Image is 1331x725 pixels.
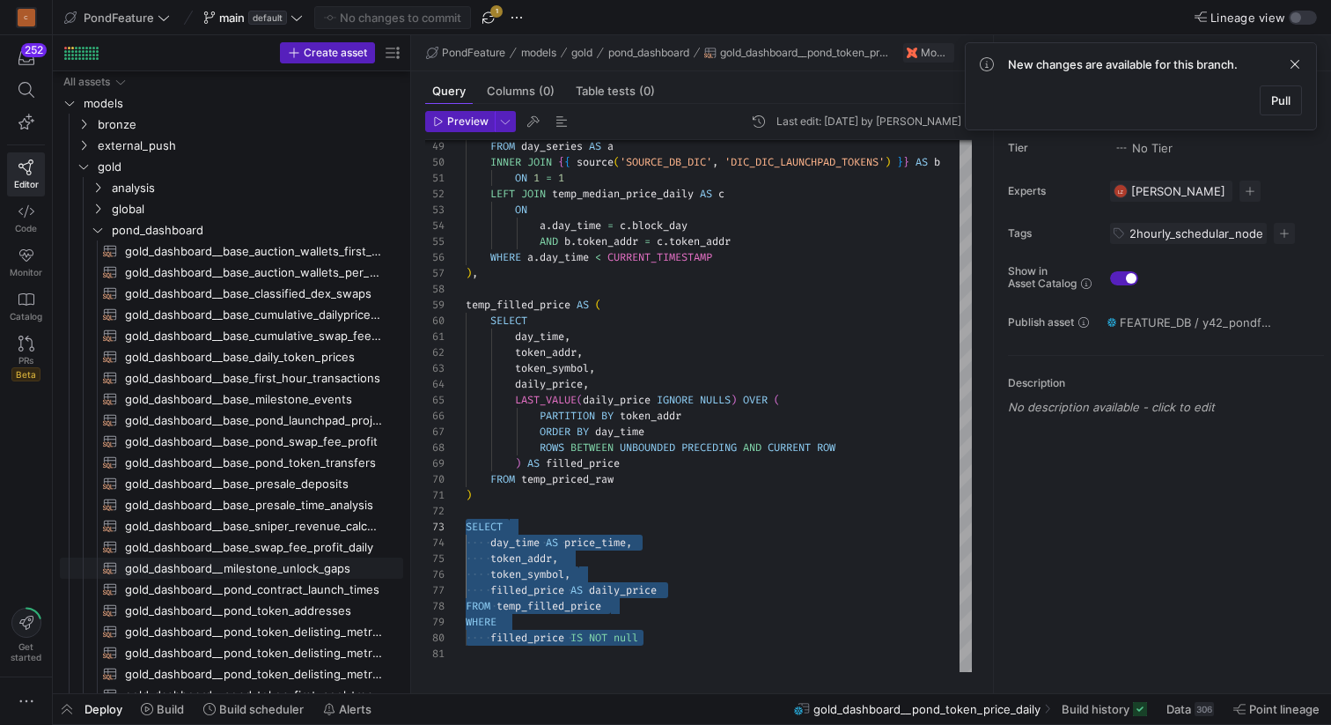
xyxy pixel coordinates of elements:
button: Pull [1260,85,1302,115]
span: temp_priced_raw [521,472,614,486]
span: NULLS [700,393,731,407]
span: a [527,250,533,264]
a: gold_dashboard__pond_token_delisting_metric_swap_details​​​​​​​​​​ [60,663,403,684]
span: (0) [639,85,655,97]
div: Press SPACE to select this row. [60,473,403,494]
div: Press SPACE to select this row. [60,663,403,684]
span: AS [570,583,583,597]
div: Press SPACE to select this row. [60,114,403,135]
span: gold_dashboard__base_pond_swap_fee_profit​​​​​​​​​​ [125,432,383,452]
div: 55 [425,233,445,249]
span: filled_price [490,631,564,645]
div: Press SPACE to select this row. [60,325,403,346]
span: Build history [1062,702,1129,716]
span: Get started [11,641,41,662]
div: Press SPACE to select this row. [60,431,403,452]
span: Catalog [10,311,42,322]
span: ON [515,171,527,185]
span: token_symbol [490,567,564,581]
span: gold [98,157,401,177]
a: gold_dashboard__pond_contract_launch_times​​​​​​​​​​ [60,579,403,600]
span: ( [595,298,601,312]
div: Press SPACE to select this row. [60,367,403,388]
div: Press SPACE to select this row. [60,156,403,177]
a: gold_dashboard__base_classified_dex_swaps​​​​​​​​​​ [60,283,403,304]
div: 306 [1195,702,1214,716]
span: c [657,234,663,248]
span: gold_dashboard__pond_token_addresses​​​​​​​​​​ [125,601,383,621]
span: price_time [564,536,626,550]
span: day_time [490,536,540,550]
button: models [517,42,561,63]
div: Press SPACE to select this row. [60,642,403,663]
span: block_day [632,218,688,233]
span: daily_price [515,377,583,391]
div: Press SPACE to select this row. [60,262,403,283]
button: 252 [7,42,45,74]
span: Build scheduler [219,702,304,716]
span: filled_price [546,456,620,470]
span: ROW [817,440,835,455]
div: Last edit: [DATE] by [PERSON_NAME] [776,115,961,128]
a: Catalog [7,285,45,329]
a: gold_dashboard__base_sniper_revenue_calculations​​​​​​​​​​ [60,515,403,536]
span: IGNORE [657,393,694,407]
button: Preview [425,111,495,132]
span: , [577,345,583,359]
span: IS [570,631,583,645]
span: CURRENT [768,440,811,455]
span: b [564,234,570,248]
span: Query [432,85,466,97]
div: 74 [425,535,445,551]
span: } [897,155,903,169]
div: Press SPACE to select this row. [60,621,403,642]
span: Model [921,47,951,59]
span: , [552,551,558,566]
span: gold_dashboard__base_auction_wallets_first_hour​​​​​​​​​​ [125,241,383,262]
span: Editor [14,179,39,189]
a: gold_dashboard__pond_token_addresses​​​​​​​​​​ [60,600,403,621]
span: gold [571,47,592,59]
div: 66 [425,408,445,424]
span: CURRENT_TIMESTAMP [607,250,712,264]
a: gold_dashboard__base_pond_token_transfers​​​​​​​​​​ [60,452,403,473]
span: b [934,155,940,169]
div: Press SPACE to select this row. [60,536,403,558]
span: FROM [466,599,490,613]
button: PondFeature [422,42,510,63]
span: Beta [11,367,40,381]
div: Press SPACE to select this row. [60,177,403,198]
div: 65 [425,392,445,408]
div: 51 [425,170,445,186]
span: WHERE [490,250,521,264]
span: gold_dashboard__base_classified_dex_swaps​​​​​​​​​​ [125,284,383,304]
span: UNBOUNDED [620,440,675,455]
div: 50 [425,154,445,170]
span: gold_dashboard__pond_token_delisting_metric_ratio_windows​​​​​​​​​​ [125,643,383,663]
span: gold_dashboard__base_presale_time_analysis​​​​​​​​​​ [125,495,383,515]
div: 78 [425,598,445,614]
span: PondFeature [84,11,154,25]
div: Press SPACE to select this row. [60,240,403,262]
div: 62 [425,344,445,360]
span: FROM [490,472,515,486]
span: Lineage view [1210,11,1285,25]
a: gold_dashboard__base_cumulative_swap_fee_daily​​​​​​​​​​ [60,325,403,346]
span: { [558,155,564,169]
span: Publish asset [1008,316,1074,329]
span: ROWS [540,440,564,455]
img: undefined [907,48,917,58]
span: a [540,218,546,233]
div: Press SPACE to select this row. [60,494,403,515]
div: 252 [21,43,47,57]
span: NOT [589,631,607,645]
div: 71 [425,487,445,503]
p: No description available - click to edit [1008,400,1324,414]
span: a [607,139,614,153]
span: ORDER [540,425,570,439]
a: gold_dashboard__milestone_unlock_gaps​​​​​​​​​​ [60,558,403,579]
span: daily_price [583,393,651,407]
span: PondFeature [442,47,505,59]
div: 69 [425,455,445,471]
span: = [607,218,614,233]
